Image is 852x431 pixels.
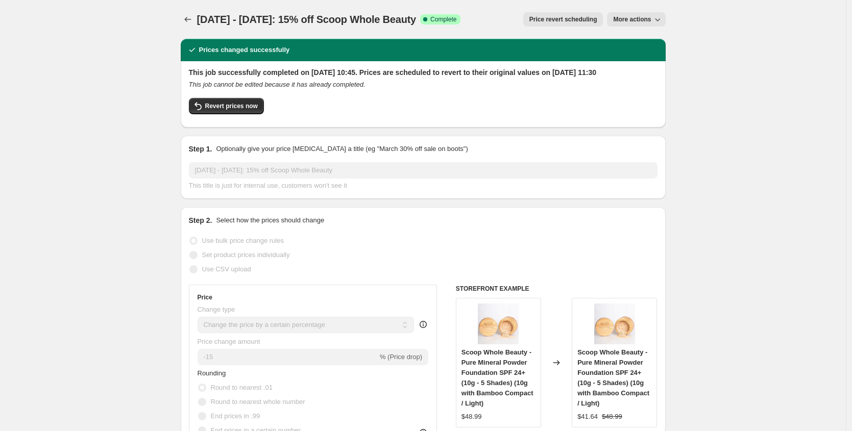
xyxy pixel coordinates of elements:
h6: STOREFRONT EXAMPLE [456,285,658,293]
img: Shopifypictures_15dcc4a9-394a-4a58-b982-f20872467a90_80x.png [478,303,519,344]
span: Complete [430,15,456,23]
h2: Step 2. [189,215,212,225]
button: Price change jobs [181,12,195,27]
i: This job cannot be edited because it has already completed. [189,81,366,88]
span: This title is just for internal use, customers won't see it [189,182,347,189]
input: 30% off holiday sale [189,162,658,179]
input: -15 [198,349,378,365]
span: Use bulk price change rules [202,237,284,244]
span: Use CSV upload [202,265,251,273]
button: Revert prices now [189,98,264,114]
button: More actions [607,12,665,27]
p: Select how the prices should change [216,215,324,225]
span: Set product prices individually [202,251,290,259]
h2: Prices changed successfully [199,45,290,55]
span: % (Price drop) [380,353,422,361]
span: Scoop Whole Beauty - Pure Mineral Powder Foundation SPF 24+ (10g - 5 Shades) (10g with Bamboo Com... [577,348,649,407]
span: More actions [613,15,651,23]
span: End prices in .99 [211,412,260,420]
span: Scoop Whole Beauty - Pure Mineral Powder Foundation SPF 24+ (10g - 5 Shades) (10g with Bamboo Com... [461,348,533,407]
div: help [418,319,428,329]
p: Optionally give your price [MEDICAL_DATA] a title (eg "March 30% off sale on boots") [216,144,468,154]
span: Price change amount [198,338,260,345]
button: Price revert scheduling [523,12,603,27]
span: Price revert scheduling [529,15,597,23]
div: $48.99 [461,412,482,422]
span: Rounding [198,369,226,377]
span: Change type [198,306,235,313]
div: $41.64 [577,412,598,422]
strike: $48.99 [602,412,622,422]
span: Round to nearest whole number [211,398,305,405]
span: [DATE] - [DATE]: 15% off Scoop Whole Beauty [197,14,417,25]
h2: Step 1. [189,144,212,154]
span: Revert prices now [205,102,258,110]
img: Shopifypictures_15dcc4a9-394a-4a58-b982-f20872467a90_80x.png [594,303,635,344]
span: Round to nearest .01 [211,384,273,391]
h3: Price [198,293,212,301]
h2: This job successfully completed on [DATE] 10:45. Prices are scheduled to revert to their original... [189,67,658,78]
